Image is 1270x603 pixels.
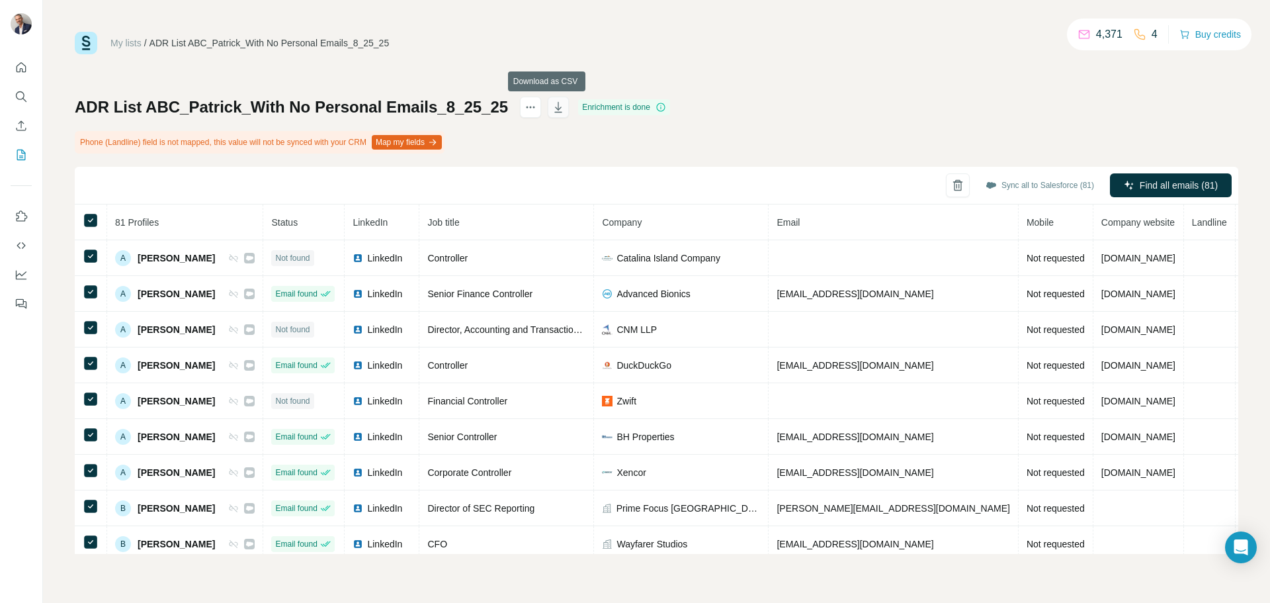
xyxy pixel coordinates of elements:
[353,253,363,263] img: LinkedIn logo
[367,287,402,301] span: LinkedIn
[275,288,317,300] span: Email found
[616,287,690,301] span: Advanced Bionics
[275,538,317,550] span: Email found
[1027,396,1085,406] span: Not requested
[275,252,310,264] span: Not found
[115,536,131,552] div: B
[353,503,363,514] img: LinkedIn logo
[138,394,215,408] span: [PERSON_NAME]
[1101,360,1175,371] span: [DOMAIN_NAME]
[777,360,933,371] span: [EMAIL_ADDRESS][DOMAIN_NAME]
[976,175,1103,195] button: Sync all to Salesforce (81)
[115,217,159,228] span: 81 Profiles
[1027,539,1085,549] span: Not requested
[115,393,131,409] div: A
[427,432,497,442] span: Senior Controller
[11,56,32,79] button: Quick start
[427,396,507,406] span: Financial Controller
[616,466,646,479] span: Xencor
[602,253,613,263] img: company-logo
[138,252,215,265] span: [PERSON_NAME]
[616,537,687,551] span: Wayfarer Studios
[353,324,363,335] img: LinkedIn logo
[144,36,147,50] li: /
[11,143,32,167] button: My lists
[1027,360,1085,371] span: Not requested
[1027,217,1054,228] span: Mobile
[11,13,32,34] img: Avatar
[1152,26,1158,42] p: 4
[616,323,657,336] span: CNM LLP
[427,289,532,299] span: Senior Finance Controller
[353,289,363,299] img: LinkedIn logo
[11,114,32,138] button: Enrich CSV
[602,360,613,371] img: company-logo
[616,394,636,408] span: Zwift
[367,323,402,336] span: LinkedIn
[149,36,390,50] div: ADR List ABC_Patrick_With No Personal Emails_8_25_25
[602,396,613,406] img: company-logo
[275,324,310,336] span: Not found
[1101,467,1175,478] span: [DOMAIN_NAME]
[353,396,363,406] img: LinkedIn logo
[1027,324,1085,335] span: Not requested
[1101,289,1175,299] span: [DOMAIN_NAME]
[427,324,616,335] span: Director, Accounting and Transaction Advisory
[115,465,131,481] div: A
[1101,432,1175,442] span: [DOMAIN_NAME]
[275,359,317,371] span: Email found
[275,467,317,479] span: Email found
[616,502,761,515] span: Prime Focus [GEOGRAPHIC_DATA]
[1192,217,1227,228] span: Landline
[138,323,215,336] span: [PERSON_NAME]
[1101,396,1175,406] span: [DOMAIN_NAME]
[138,537,215,551] span: [PERSON_NAME]
[372,135,442,150] button: Map my fields
[367,394,402,408] span: LinkedIn
[367,252,402,265] span: LinkedIn
[427,253,468,263] span: Controller
[1110,173,1232,197] button: Find all emails (81)
[427,503,534,514] span: Director of SEC Reporting
[427,360,468,371] span: Controller
[578,99,670,115] div: Enrichment is done
[602,467,613,478] img: company-logo
[616,359,671,372] span: DuckDuckGo
[275,431,317,443] span: Email found
[602,217,642,228] span: Company
[367,359,402,372] span: LinkedIn
[271,217,298,228] span: Status
[115,357,131,373] div: A
[1101,217,1175,228] span: Company website
[602,324,613,335] img: company-logo
[367,537,402,551] span: LinkedIn
[777,539,933,549] span: [EMAIL_ADDRESS][DOMAIN_NAME]
[1027,503,1085,514] span: Not requested
[353,539,363,549] img: LinkedIn logo
[1101,253,1175,263] span: [DOMAIN_NAME]
[367,466,402,479] span: LinkedIn
[1096,26,1122,42] p: 4,371
[1101,324,1175,335] span: [DOMAIN_NAME]
[115,250,131,266] div: A
[777,217,800,228] span: Email
[427,217,459,228] span: Job title
[1225,532,1257,563] div: Open Intercom Messenger
[777,503,1009,514] span: [PERSON_NAME][EMAIL_ADDRESS][DOMAIN_NAME]
[11,205,32,228] button: Use Surfe on LinkedIn
[1179,25,1241,44] button: Buy credits
[75,131,444,154] div: Phone (Landline) field is not mapped, this value will not be synced with your CRM
[115,429,131,445] div: A
[138,502,215,515] span: [PERSON_NAME]
[1027,432,1085,442] span: Not requested
[777,467,933,478] span: [EMAIL_ADDRESS][DOMAIN_NAME]
[11,234,32,257] button: Use Surfe API
[367,430,402,443] span: LinkedIn
[602,289,613,299] img: company-logo
[353,217,388,228] span: LinkedIn
[427,539,447,549] span: CFO
[138,287,215,301] span: [PERSON_NAME]
[353,360,363,371] img: LinkedIn logo
[11,263,32,287] button: Dashboard
[138,466,215,479] span: [PERSON_NAME]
